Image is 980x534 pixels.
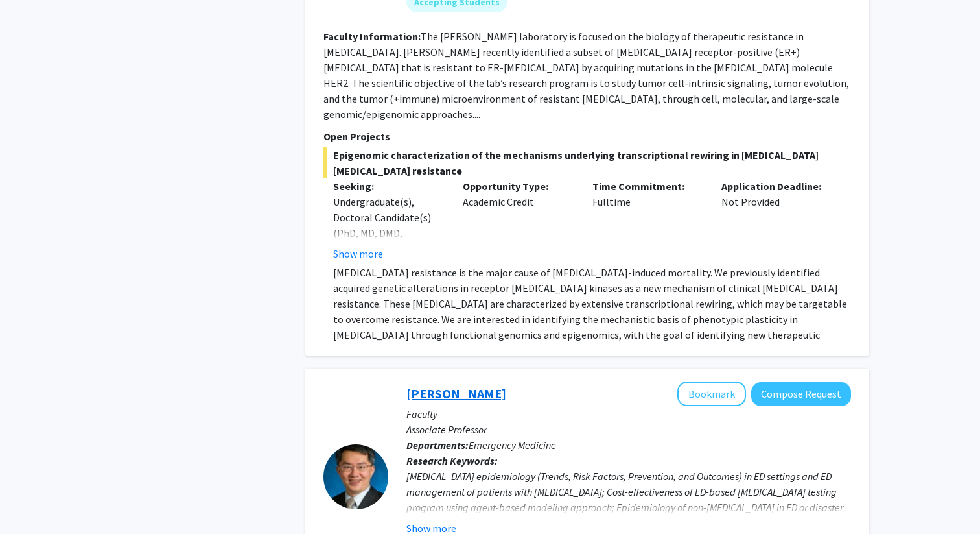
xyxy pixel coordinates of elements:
fg-read-more: The [PERSON_NAME] laboratory is focused on the biology of therapeutic resistance in [MEDICAL_DATA... [323,30,849,121]
a: [PERSON_NAME] [406,385,506,402]
span: Emergency Medicine [469,439,556,452]
div: Academic Credit [453,178,583,261]
p: Open Projects [323,128,851,144]
p: Associate Professor [406,422,851,437]
button: Add Yu-Hsiang Hsieh to Bookmarks [677,382,746,406]
button: Compose Request to Yu-Hsiang Hsieh [751,382,851,406]
p: [MEDICAL_DATA] resistance is the major cause of [MEDICAL_DATA]-induced mortality. We previously i... [333,265,851,358]
button: Show more [333,246,383,261]
b: Research Keywords: [406,454,498,467]
p: Application Deadline: [721,178,832,194]
div: [MEDICAL_DATA] epidemiology (Trends, Risk Factors, Prevention, and Outcomes) in ED settings and E... [406,468,851,531]
span: Epigenomic characterization of the mechanisms underlying transcriptional rewiring in [MEDICAL_DAT... [323,147,851,178]
p: Time Commitment: [592,178,703,194]
div: Fulltime [583,178,712,261]
b: Departments: [406,439,469,452]
div: Undergraduate(s), Doctoral Candidate(s) (PhD, MD, DMD, PharmD, etc.), Postdoctoral Researcher(s) ... [333,194,443,334]
p: Faculty [406,406,851,422]
iframe: Chat [10,476,55,524]
div: Not Provided [712,178,841,261]
b: Faculty Information: [323,30,421,43]
p: Seeking: [333,178,443,194]
p: Opportunity Type: [463,178,573,194]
